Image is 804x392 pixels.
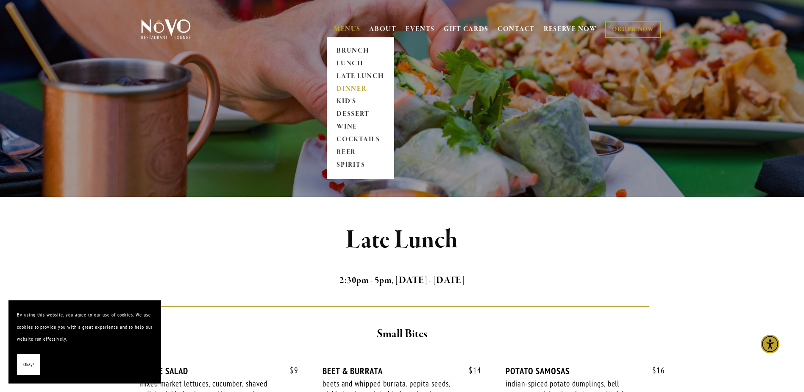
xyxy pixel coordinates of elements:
[334,95,387,108] a: KID'S
[281,366,298,375] span: 9
[652,365,657,375] span: $
[290,365,294,375] span: $
[139,366,298,376] div: HOUSE SALAD
[334,121,387,134] a: WINE
[460,366,481,375] span: 14
[346,224,458,256] strong: Late Lunch
[334,146,387,159] a: BEER
[334,159,387,172] a: SPIRITS
[605,21,661,38] a: ORDER NOW
[334,57,387,70] a: LUNCH
[23,358,34,371] span: Okay!
[334,25,361,34] a: MENUS
[334,45,387,57] a: BRUNCH
[339,274,465,286] strong: 2:30pm - 5pm, [DATE] - [DATE]
[506,366,665,376] div: POTATO SAMOSAS
[334,108,387,121] a: DESSERT
[334,70,387,83] a: LATE LUNCH
[444,21,489,37] a: GIFT CARDS
[644,366,665,375] span: 16
[17,309,153,345] p: By using this website, you agree to our use of cookies. We use cookies to provide you with a grea...
[469,365,473,375] span: $
[17,354,40,375] button: Okay!
[406,25,435,34] a: EVENTS
[498,21,535,37] a: CONTACT
[377,327,427,342] strong: Small Bites
[8,300,161,384] section: Cookie banner
[369,25,397,34] a: ABOUT
[139,19,192,40] img: Novo Restaurant &amp; Lounge
[334,83,387,95] a: DINNER
[323,366,481,376] div: BEET & BURRATA
[761,335,779,353] div: Accessibility Menu
[544,21,597,37] a: RESERVE NOW
[334,134,387,146] a: COCKTAILS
